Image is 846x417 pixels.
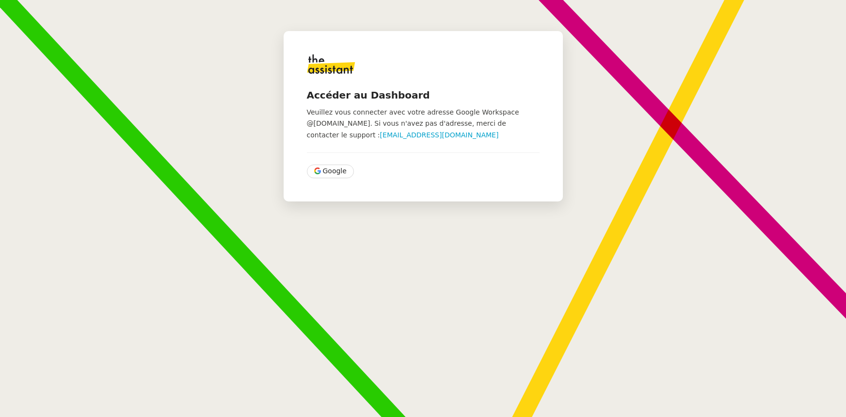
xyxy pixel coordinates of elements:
button: Google [307,165,354,178]
h4: Accéder au Dashboard [307,88,540,102]
span: Google [323,166,347,177]
img: logo [307,54,355,74]
span: Veuillez vous connecter avec votre adresse Google Workspace @[DOMAIN_NAME]. Si vous n'avez pas d'... [307,108,519,139]
a: [EMAIL_ADDRESS][DOMAIN_NAME] [380,131,499,139]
